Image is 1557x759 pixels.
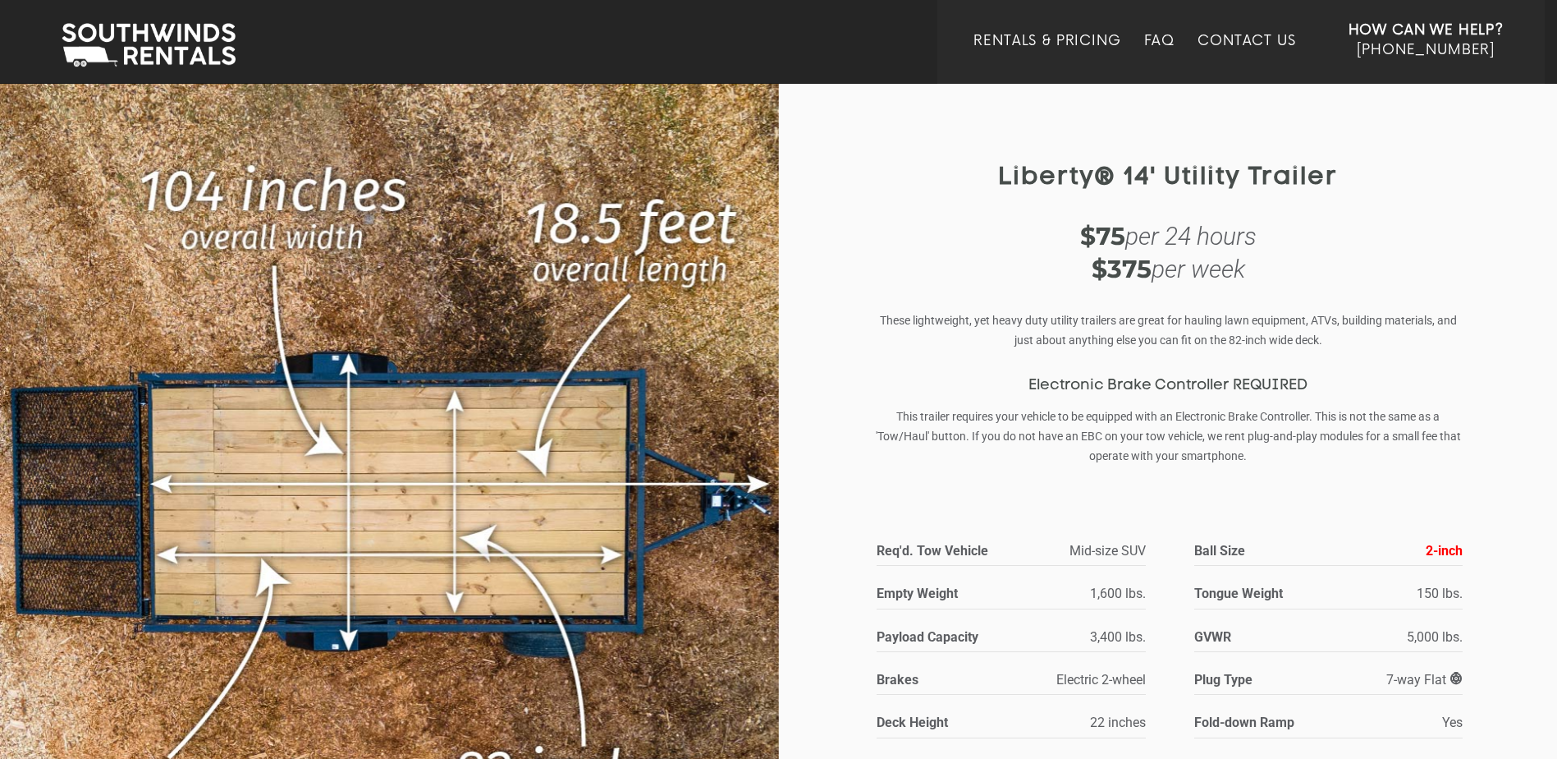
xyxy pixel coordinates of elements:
span: [PHONE_NUMBER] [1357,42,1495,58]
strong: Ball Size [1194,540,1348,562]
span: 1,600 lbs. [1090,586,1146,601]
strong: $375 [1092,254,1152,284]
strong: Deck Height [877,711,1003,734]
p: These lightweight, yet heavy duty utility trailers are great for hauling lawn equipment, ATVs, bu... [875,310,1462,350]
img: Southwinds Rentals Logo [53,20,244,71]
strong: Fold-down Ramp [1194,711,1321,734]
span: 7-way Flat [1386,672,1463,688]
h3: Electronic Brake Controller REQUIRED [875,378,1462,394]
strong: Plug Type [1194,669,1321,691]
span: 150 lbs. [1417,586,1463,601]
span: Yes [1442,715,1463,730]
a: How Can We Help? [PHONE_NUMBER] [1349,21,1504,71]
a: Contact Us [1198,33,1295,84]
strong: Tongue Weight [1194,582,1321,605]
span: 22 inches [1090,715,1146,730]
a: Rentals & Pricing [973,33,1120,84]
div: per 24 hours per week [875,220,1462,286]
strong: Payload Capacity [877,626,1003,648]
h1: Liberty® 14' Utility Trailer [875,164,1462,191]
strong: GVWR [1194,626,1321,648]
strong: How Can We Help? [1349,22,1504,39]
a: FAQ [1144,33,1175,84]
strong: 2-inch [1426,543,1463,559]
p: This trailer requires your vehicle to be equipped with an Electronic Brake Controller. This is no... [875,407,1462,466]
span: Mid-size SUV [1069,543,1146,559]
span: 3,400 lbs. [1090,629,1146,645]
strong: Req'd. Tow Vehicle [877,540,1030,562]
strong: Brakes [877,669,1003,691]
span: Electric 2-wheel [1056,672,1146,688]
span: 5,000 lbs. [1407,629,1463,645]
strong: Empty Weight [877,582,1003,605]
strong: $75 [1080,221,1125,251]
